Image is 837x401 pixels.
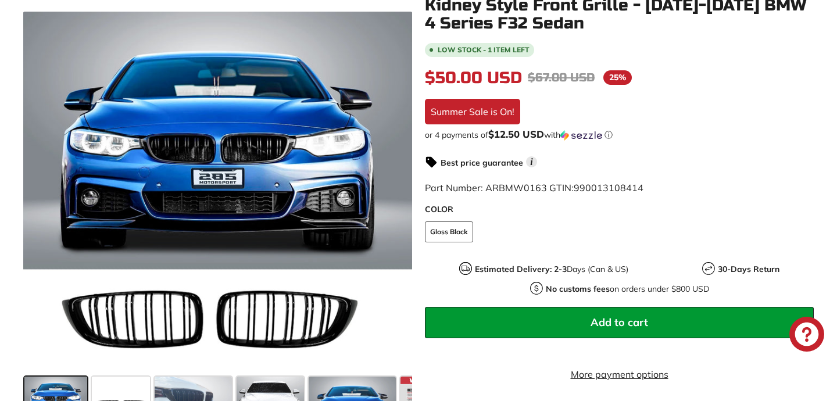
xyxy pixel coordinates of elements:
div: Summer Sale is On! [425,99,520,124]
span: $50.00 USD [425,68,522,88]
div: or 4 payments of with [425,129,814,141]
span: Part Number: ARBMW0163 GTIN: [425,182,643,194]
span: 25% [603,70,632,85]
span: i [526,156,537,167]
span: Add to cart [591,316,648,329]
a: More payment options [425,367,814,381]
span: $67.00 USD [528,70,595,85]
strong: Estimated Delivery: 2-3 [475,264,567,274]
span: $12.50 USD [488,128,544,140]
p: Days (Can & US) [475,263,628,275]
strong: Best price guarantee [441,157,523,168]
strong: 30-Days Return [718,264,779,274]
span: Low stock - 1 item left [438,46,530,53]
img: Sezzle [560,130,602,141]
span: 990013108414 [574,182,643,194]
p: on orders under $800 USD [546,283,709,295]
label: COLOR [425,203,814,216]
div: or 4 payments of$12.50 USDwithSezzle Click to learn more about Sezzle [425,129,814,141]
button: Add to cart [425,307,814,338]
inbox-online-store-chat: Shopify online store chat [786,317,828,355]
strong: No customs fees [546,284,610,294]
